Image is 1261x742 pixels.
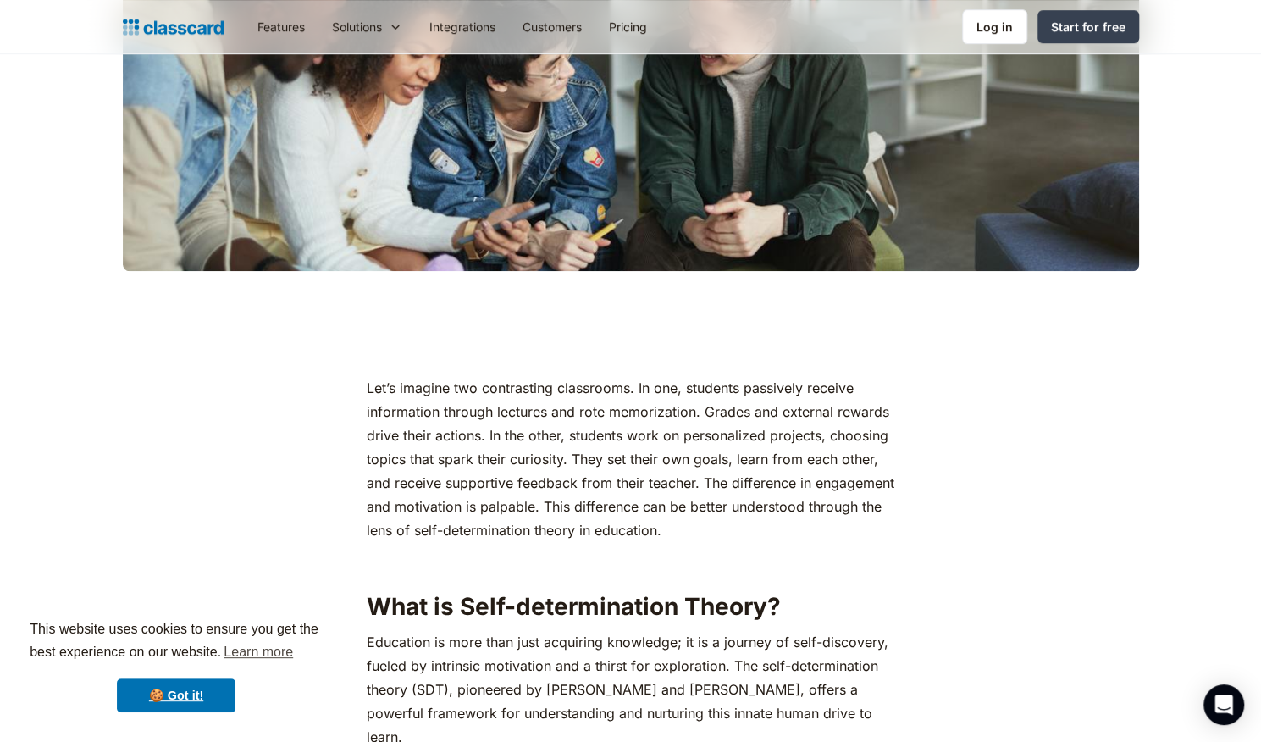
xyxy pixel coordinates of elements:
[1051,18,1125,36] div: Start for free
[416,8,509,46] a: Integrations
[367,591,894,622] h2: What is Self-determination Theory?
[976,18,1013,36] div: Log in
[123,15,224,39] a: home
[244,8,318,46] a: Features
[1203,684,1244,725] div: Open Intercom Messenger
[367,376,894,542] p: Let’s imagine two contrasting classrooms. In one, students passively receive information through ...
[332,18,382,36] div: Solutions
[1037,10,1139,43] a: Start for free
[30,619,323,665] span: This website uses cookies to ensure you get the best experience on our website.
[221,640,296,665] a: learn more about cookies
[367,551,894,574] p: ‍
[962,9,1027,44] a: Log in
[509,8,595,46] a: Customers
[318,8,416,46] div: Solutions
[14,603,339,728] div: cookieconsent
[117,678,235,712] a: dismiss cookie message
[595,8,661,46] a: Pricing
